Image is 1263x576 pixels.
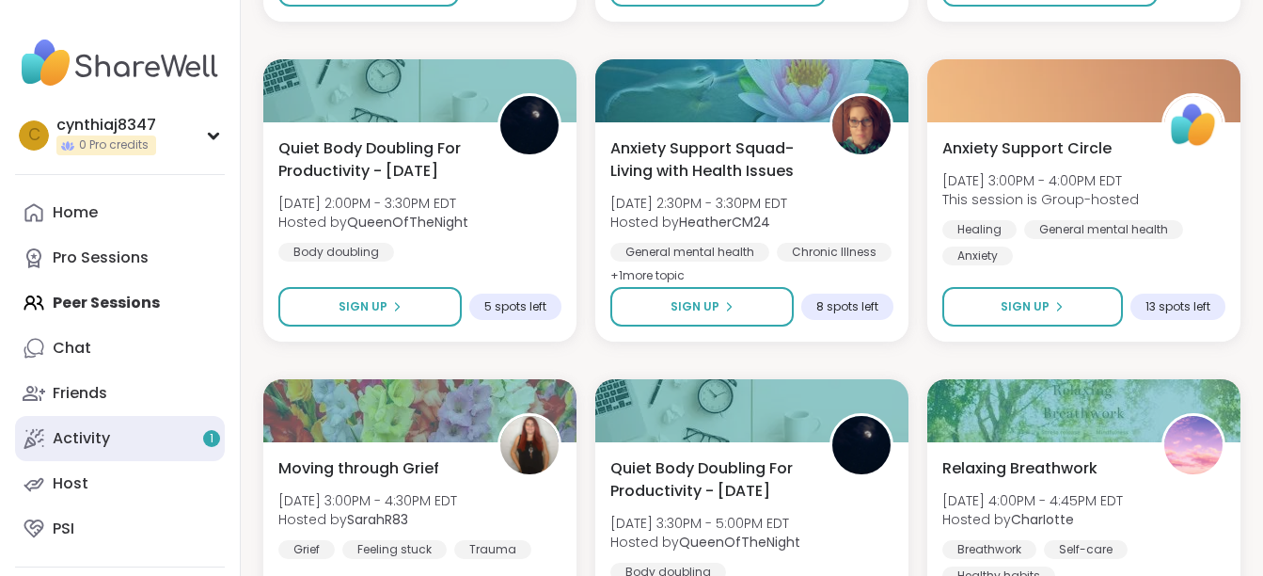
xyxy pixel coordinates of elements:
[1011,510,1074,529] b: CharIotte
[342,540,447,559] div: Feeling stuck
[79,137,149,153] span: 0 Pro credits
[942,457,1097,480] span: Relaxing Breathwork
[278,213,468,232] span: Hosted by
[679,213,770,232] b: HeatherCM24
[1024,220,1183,239] div: General mental health
[339,298,387,315] span: Sign Up
[53,202,98,223] div: Home
[454,540,531,559] div: Trauma
[15,326,225,371] a: Chat
[278,540,335,559] div: Grief
[942,510,1123,529] span: Hosted by
[347,510,408,529] b: SarahR83
[1001,298,1050,315] span: Sign Up
[210,431,213,447] span: 1
[278,457,439,480] span: Moving through Grief
[15,506,225,552] a: PSI
[679,533,800,552] b: QueenOfTheNight
[278,137,477,183] span: Quiet Body Doubling For Productivity - [DATE]
[610,457,809,503] span: Quiet Body Doubling For Productivity - [DATE]
[610,213,787,232] span: Hosted by
[53,248,149,268] div: Pro Sessions
[500,416,559,474] img: SarahR83
[53,383,107,404] div: Friends
[671,298,719,315] span: Sign Up
[942,171,1139,190] span: [DATE] 3:00PM - 4:00PM EDT
[15,235,225,280] a: Pro Sessions
[56,115,156,136] div: cynthiaj8347
[610,194,787,213] span: [DATE] 2:30PM - 3:30PM EDT
[53,519,74,539] div: PSI
[816,299,878,314] span: 8 spots left
[15,461,225,506] a: Host
[347,213,468,232] b: QueenOfTheNight
[610,287,794,327] button: Sign Up
[1145,299,1210,314] span: 13 spots left
[942,287,1123,327] button: Sign Up
[610,137,809,183] span: Anxiety Support Squad- Living with Health Issues
[942,137,1112,160] span: Anxiety Support Circle
[278,491,457,510] span: [DATE] 3:00PM - 4:30PM EDT
[832,416,891,474] img: QueenOfTheNight
[53,428,110,449] div: Activity
[610,514,800,533] span: [DATE] 3:30PM - 5:00PM EDT
[1164,96,1223,154] img: ShareWell
[777,243,892,262] div: Chronic Illness
[942,220,1017,239] div: Healing
[278,287,462,327] button: Sign Up
[278,243,394,262] div: Body doubling
[1044,540,1128,559] div: Self-care
[942,540,1036,559] div: Breathwork
[942,247,1013,265] div: Anxiety
[278,510,457,529] span: Hosted by
[15,371,225,416] a: Friends
[610,243,769,262] div: General mental health
[942,190,1139,209] span: This session is Group-hosted
[832,96,891,154] img: HeatherCM24
[28,123,40,148] span: c
[278,194,468,213] span: [DATE] 2:00PM - 3:30PM EDT
[1164,416,1223,474] img: CharIotte
[15,190,225,235] a: Home
[500,96,559,154] img: QueenOfTheNight
[15,416,225,461] a: Activity1
[942,491,1123,510] span: [DATE] 4:00PM - 4:45PM EDT
[484,299,546,314] span: 5 spots left
[53,473,88,494] div: Host
[610,533,800,552] span: Hosted by
[53,338,91,359] div: Chat
[15,30,225,96] img: ShareWell Nav Logo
